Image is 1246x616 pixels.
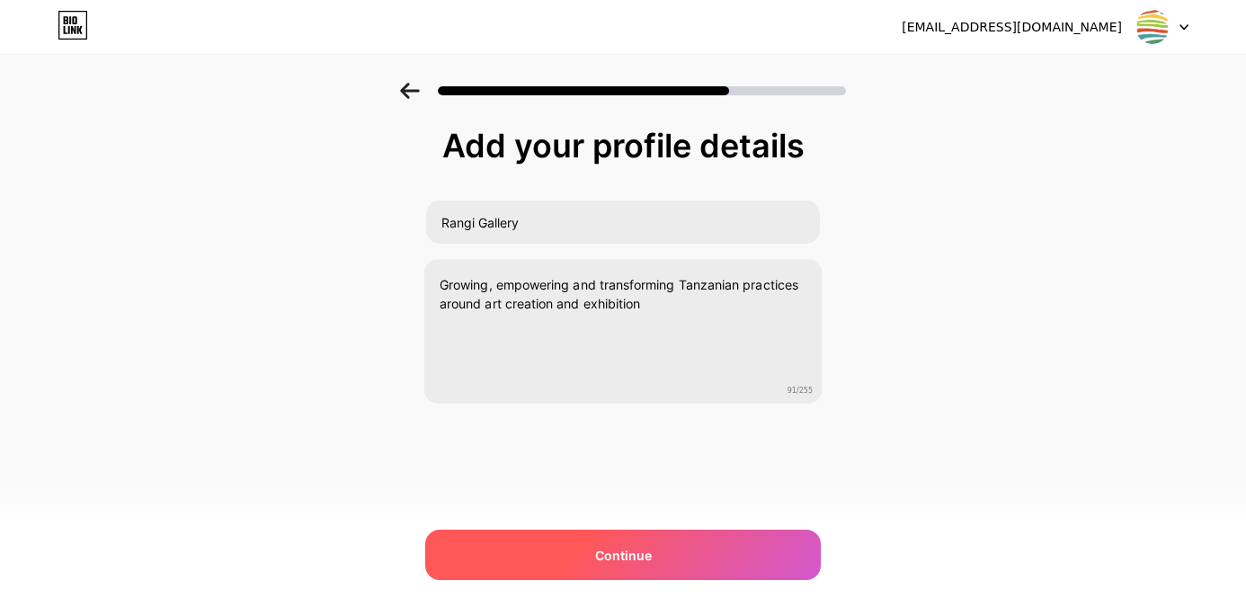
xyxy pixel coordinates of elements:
[595,546,652,565] span: Continue
[902,18,1122,37] div: [EMAIL_ADDRESS][DOMAIN_NAME]
[434,128,812,164] div: Add your profile details
[1135,10,1170,44] img: rangigallerytz
[788,386,813,397] span: 91/255
[426,201,820,244] input: Your name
